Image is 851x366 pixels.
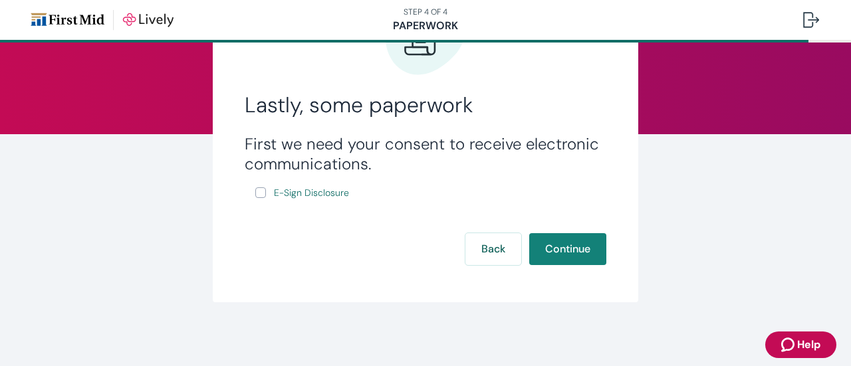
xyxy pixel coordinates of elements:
[465,233,521,265] button: Back
[781,337,797,353] svg: Zendesk support icon
[245,134,606,174] h3: First we need your consent to receive electronic communications.
[274,186,349,200] span: E-Sign Disclosure
[792,4,830,36] button: Log out
[245,92,606,118] h2: Lastly, some paperwork
[29,9,176,31] img: Lively
[797,337,820,353] span: Help
[271,185,352,201] a: e-sign disclosure document
[765,331,836,358] button: Zendesk support iconHelp
[529,233,606,265] button: Continue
